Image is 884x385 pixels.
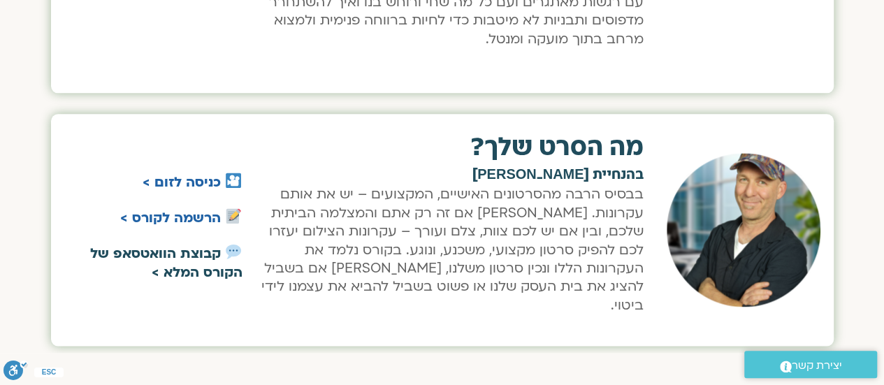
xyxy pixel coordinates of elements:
img: זיואן [667,153,820,307]
h2: מה הסרט שלך? [256,135,644,160]
img: 💬 [226,244,241,259]
a: כניסה לזום > [143,173,221,191]
a: קבוצת הוואטסאפ של הקורס המלא > [90,245,242,281]
a: יצירת קשר [744,351,877,378]
h2: בהנחיית [PERSON_NAME] [256,168,644,182]
img: 📝 [226,208,241,224]
a: הרשמה לקורס > [120,209,221,227]
p: בבסיס הרבה מהסרטונים האישיים, המקצועים – יש את אותם עקרונות. [PERSON_NAME] אם זה רק אתם והמצלמה ה... [256,185,644,314]
img: 🎦 [226,173,241,188]
span: יצירת קשר [792,356,842,375]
